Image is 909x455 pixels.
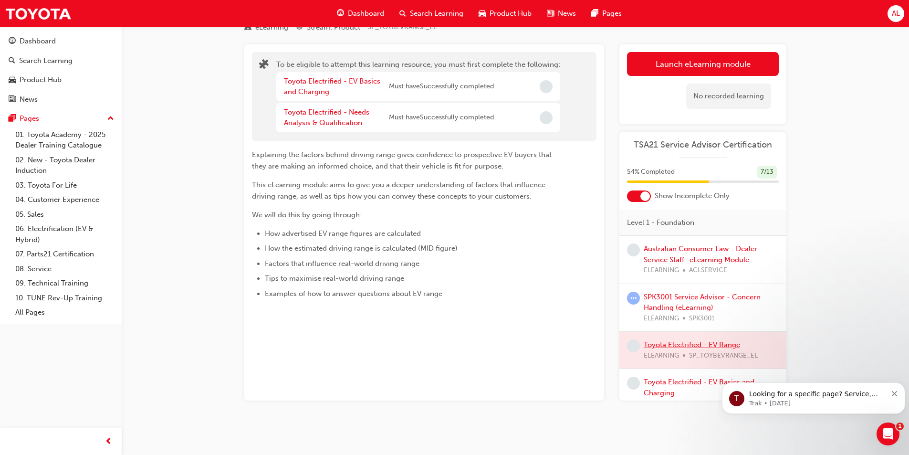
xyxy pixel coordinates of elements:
span: Must have Successfully completed [389,112,494,123]
a: Toyota Electrified - EV Basics and Charging [644,378,754,397]
span: news-icon [9,95,16,104]
span: learningRecordVerb_NONE-icon [627,339,640,352]
span: ELEARNING [644,398,679,409]
span: prev-icon [105,436,112,448]
div: 7 / 13 [757,166,777,179]
span: Examples of how to answer questions about EV range [265,289,442,298]
iframe: Intercom notifications message [718,362,909,429]
iframe: Intercom live chat [877,423,899,445]
div: To be eligible to attempt this learning resource, you must first complete the following: [276,59,560,134]
span: We will do this by going through: [252,211,362,219]
button: DashboardSearch LearningProduct HubNews [4,31,118,110]
span: 54 % Completed [627,167,675,178]
button: Launch eLearning module [627,52,779,76]
span: puzzle-icon [259,60,269,71]
span: car-icon [479,8,486,20]
a: 07. Parts21 Certification [11,247,118,262]
button: Pages [4,110,118,127]
span: guage-icon [337,8,344,20]
a: TSA21 Service Advisor Certification [627,139,779,150]
a: Product Hub [4,71,118,89]
div: Stream [296,21,360,33]
a: 08. Service [11,262,118,276]
a: Dashboard [4,32,118,50]
span: guage-icon [9,37,16,46]
a: guage-iconDashboard [329,4,392,23]
span: How the estimated driving range is calculated (MID figure) [265,244,458,253]
span: pages-icon [591,8,598,20]
span: Incomplete [540,80,553,93]
span: Dashboard [348,8,384,19]
a: Search Learning [4,52,118,70]
span: learningRecordVerb_NONE-icon [627,377,640,390]
a: 09. Technical Training [11,276,118,291]
div: News [20,94,38,105]
span: up-icon [107,113,114,125]
div: No recorded learning [686,84,771,109]
span: 1 [896,423,904,430]
span: target-icon [296,23,303,32]
a: 04. Customer Experience [11,192,118,207]
span: Incomplete [540,111,553,124]
span: pages-icon [9,115,16,123]
a: News [4,91,118,108]
a: SPK3001 Service Advisor - Concern Handling (eLearning) [644,293,761,312]
span: Must have Successfully completed [389,81,494,92]
a: search-iconSearch Learning [392,4,471,23]
a: Australian Consumer Law - Dealer Service Staff- eLearning Module [644,244,757,264]
span: How advertised EV range figures are calculated [265,229,421,238]
span: This eLearning module aims to give you a deeper understanding of factors that influence driving r... [252,180,547,201]
span: News [558,8,576,19]
a: news-iconNews [539,4,584,23]
div: Stream: Product [307,22,360,33]
span: learningRecordVerb_NONE-icon [627,243,640,256]
span: Pages [602,8,622,19]
span: Show Incomplete Only [655,190,730,201]
a: All Pages [11,305,118,320]
span: Search Learning [410,8,463,19]
div: Product Hub [20,74,62,85]
span: Tips to maximise real-world driving range [265,274,404,283]
span: ELEARNING [644,265,679,276]
div: Dashboard [20,36,56,47]
div: Pages [20,113,39,124]
img: Trak [5,3,72,24]
span: ACLSERVICE [689,265,727,276]
span: news-icon [547,8,554,20]
a: car-iconProduct Hub [471,4,539,23]
span: search-icon [399,8,406,20]
span: Learning resource code [368,23,437,31]
span: learningRecordVerb_ATTEMPT-icon [627,292,640,305]
a: 02. New - Toyota Dealer Induction [11,153,118,178]
a: Toyota Electrified - Needs Analysis & Qualification [284,108,369,127]
span: learningResourceType_ELEARNING-icon [244,23,251,32]
a: 10. TUNE Rev-Up Training [11,291,118,306]
a: pages-iconPages [584,4,629,23]
div: Search Learning [19,55,73,66]
a: 06. Electrification (EV & Hybrid) [11,222,118,247]
span: AL [892,8,900,19]
a: Toyota Electrified - EV Basics and Charging [284,77,380,96]
a: 05. Sales [11,207,118,222]
a: 01. Toyota Academy - 2025 Dealer Training Catalogue [11,127,118,153]
span: search-icon [9,57,15,65]
span: car-icon [9,76,16,85]
span: ELEARNING [644,313,679,324]
span: SP_TOYBEVBASICS_EL [689,398,758,409]
button: AL [888,5,904,22]
div: eLearning [255,22,288,33]
span: SPK3001 [689,313,715,324]
div: Type [244,21,288,33]
a: 03. Toyota For Life [11,178,118,193]
span: Factors that influence real-world driving range [265,259,419,268]
span: Level 1 - Foundation [627,217,694,228]
span: Product Hub [490,8,532,19]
